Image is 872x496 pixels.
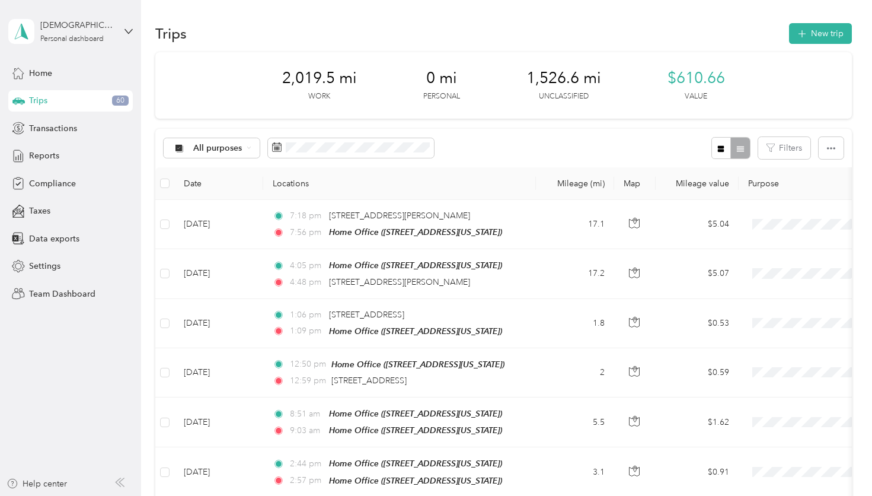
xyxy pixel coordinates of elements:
td: 5.5 [536,398,614,447]
div: [DEMOGRAPHIC_DATA][PERSON_NAME] [40,19,114,31]
span: Home Office ([STREET_ADDRESS][US_STATE]) [329,459,502,468]
span: 2:57 pm [290,474,324,487]
span: Home [29,67,52,80]
span: Home Office ([STREET_ADDRESS][US_STATE]) [329,425,502,435]
button: Filters [758,137,810,159]
span: 2:44 pm [290,457,324,470]
td: $0.59 [656,348,739,398]
span: Team Dashboard [29,288,95,300]
span: Transactions [29,122,77,135]
td: [DATE] [174,398,263,447]
th: Date [174,167,263,200]
span: [STREET_ADDRESS][PERSON_NAME] [329,277,470,287]
span: Reports [29,150,59,162]
td: [DATE] [174,299,263,348]
span: Home Office ([STREET_ADDRESS][US_STATE]) [329,326,502,336]
span: Home Office ([STREET_ADDRESS][US_STATE]) [331,360,504,369]
span: 8:51 am [290,408,324,421]
td: 17.1 [536,200,614,249]
td: $5.07 [656,249,739,298]
span: 1:09 pm [290,325,324,338]
span: 0 mi [426,69,457,88]
p: Personal [423,91,460,102]
td: 17.2 [536,249,614,298]
td: $1.62 [656,398,739,447]
span: 1:06 pm [290,309,324,322]
span: 12:50 pm [290,358,326,371]
span: 12:59 pm [290,374,326,387]
td: 2 [536,348,614,398]
span: 60 [112,96,129,106]
span: 2,019.5 mi [282,69,357,88]
span: Taxes [29,205,50,217]
span: Trips [29,94,47,107]
iframe: Everlance-gr Chat Button Frame [806,430,872,496]
span: 7:56 pm [290,226,324,239]
span: Data exports [29,233,79,245]
span: Settings [29,260,60,272]
span: 4:48 pm [290,276,324,289]
td: $0.53 [656,299,739,348]
span: [STREET_ADDRESS] [329,310,404,320]
th: Map [614,167,656,200]
th: Mileage (mi) [536,167,614,200]
span: Home Office ([STREET_ADDRESS][US_STATE]) [329,409,502,418]
span: [STREET_ADDRESS][PERSON_NAME] [329,211,470,221]
span: 9:03 am [290,424,324,437]
span: 1,526.6 mi [526,69,601,88]
th: Locations [263,167,536,200]
p: Value [685,91,707,102]
span: [STREET_ADDRESS] [331,376,407,386]
td: 1.8 [536,299,614,348]
span: All purposes [193,144,242,152]
span: $610.66 [667,69,725,88]
span: Home Office ([STREET_ADDRESS][US_STATE]) [329,260,502,270]
div: Personal dashboard [40,36,104,43]
p: Work [308,91,330,102]
td: $5.04 [656,200,739,249]
span: 7:18 pm [290,209,324,222]
td: [DATE] [174,249,263,298]
span: Home Office ([STREET_ADDRESS][US_STATE]) [329,227,502,237]
th: Mileage value [656,167,739,200]
button: Help center [7,478,67,490]
h1: Trips [155,27,187,40]
td: [DATE] [174,348,263,398]
button: New trip [789,23,852,44]
span: Home Office ([STREET_ADDRESS][US_STATE]) [329,476,502,485]
span: Compliance [29,177,76,190]
p: Unclassified [539,91,589,102]
td: [DATE] [174,200,263,249]
span: 4:05 pm [290,259,324,272]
